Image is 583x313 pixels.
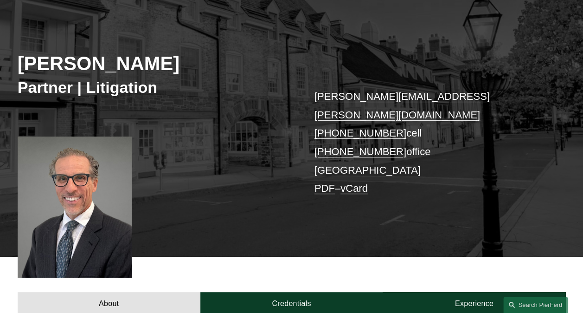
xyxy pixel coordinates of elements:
a: vCard [340,183,368,194]
a: [PHONE_NUMBER] [314,127,406,139]
h2: [PERSON_NAME] [18,52,292,75]
a: Search this site [503,297,568,313]
h3: Partner | Litigation [18,78,292,97]
a: PDF [314,183,335,194]
a: [PHONE_NUMBER] [314,146,406,157]
p: cell office [GEOGRAPHIC_DATA] – [314,87,543,198]
a: [PERSON_NAME][EMAIL_ADDRESS][PERSON_NAME][DOMAIN_NAME] [314,91,490,121]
